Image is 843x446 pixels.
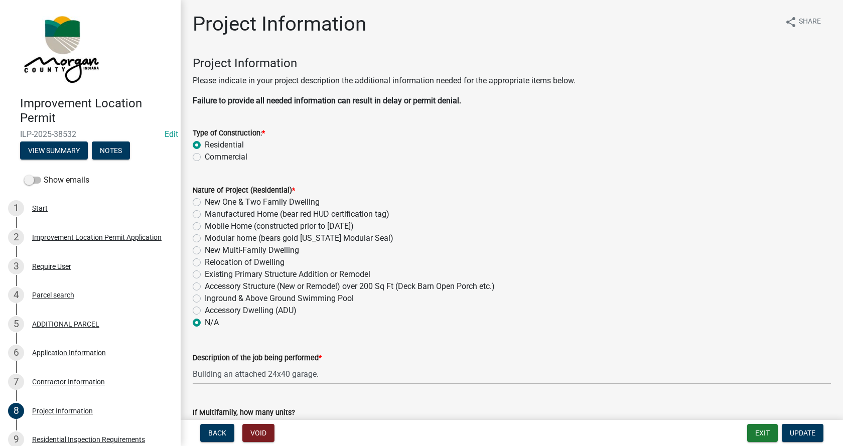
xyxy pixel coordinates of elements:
img: Morgan County, Indiana [20,11,101,86]
button: Update [782,424,823,442]
span: Back [208,429,226,437]
label: Description of the job being performed [193,355,322,362]
label: Modular home (bears gold [US_STATE] Modular Seal) [205,232,393,244]
label: Residential [205,139,244,151]
label: Inground & Above Ground Swimming Pool [205,292,354,305]
wm-modal-confirm: Summary [20,147,88,155]
label: Nature of Project (Residential) [193,187,295,194]
div: 1 [8,200,24,216]
span: Update [790,429,815,437]
i: share [785,16,797,28]
span: ILP-2025-38532 [20,129,161,139]
div: 7 [8,374,24,390]
h1: Project Information [193,12,366,36]
button: Void [242,424,274,442]
div: Parcel search [32,291,74,299]
div: 4 [8,287,24,303]
label: Accessory Structure (New or Remodel) over 200 Sq Ft (Deck Barn Open Porch etc.) [205,280,495,292]
button: Exit [747,424,778,442]
label: If Multifamily, how many units? [193,409,295,416]
button: shareShare [777,12,829,32]
p: Please indicate in your project description the additional information needed for the appropriate... [193,75,831,87]
h4: Improvement Location Permit [20,96,173,125]
label: Commercial [205,151,247,163]
label: Accessory Dwelling (ADU) [205,305,297,317]
label: New Multi-Family Dwelling [205,244,299,256]
div: 6 [8,345,24,361]
label: Show emails [24,174,89,186]
div: 3 [8,258,24,274]
label: Relocation of Dwelling [205,256,285,268]
div: Contractor Information [32,378,105,385]
span: Share [799,16,821,28]
div: ADDITIONAL PARCEL [32,321,99,328]
wm-modal-confirm: Notes [92,147,130,155]
strong: Failure to provide all needed information can result in delay or permit denial. [193,96,461,105]
div: 8 [8,403,24,419]
label: Manufactured Home (bear red HUD certification tag) [205,208,389,220]
div: Application Information [32,349,106,356]
wm-modal-confirm: Edit Application Number [165,129,178,139]
div: Require User [32,263,71,270]
div: Start [32,205,48,212]
label: Existing Primary Structure Addition or Remodel [205,268,370,280]
div: Project Information [32,407,93,414]
button: Notes [92,141,130,160]
button: Back [200,424,234,442]
div: 2 [8,229,24,245]
label: New One & Two Family Dwelling [205,196,320,208]
div: Improvement Location Permit Application [32,234,162,241]
a: Edit [165,129,178,139]
h4: Project Information [193,56,831,71]
label: Mobile Home (constructed prior to [DATE]) [205,220,354,232]
div: Residential Inspection Requirements [32,436,145,443]
label: N/A [205,317,219,329]
button: View Summary [20,141,88,160]
div: 5 [8,316,24,332]
label: Type of Construction: [193,130,265,137]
